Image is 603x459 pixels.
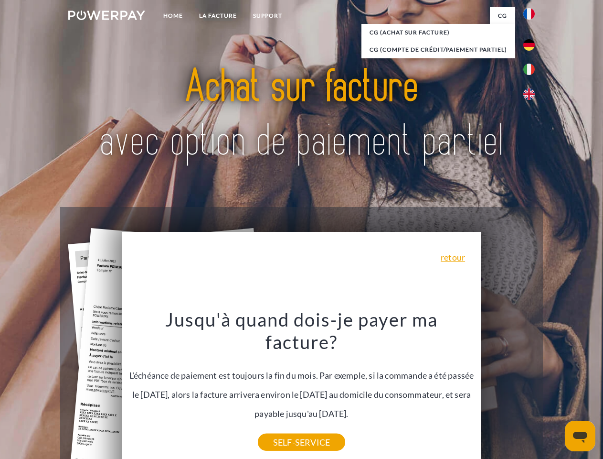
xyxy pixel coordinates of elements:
[245,7,290,24] a: Support
[258,434,345,451] a: SELF-SERVICE
[68,11,145,20] img: logo-powerpay-white.svg
[565,421,595,451] iframe: Bouton de lancement de la fenêtre de messagerie
[127,308,476,354] h3: Jusqu'à quand dois-je payer ma facture?
[155,7,191,24] a: Home
[91,46,512,183] img: title-powerpay_fr.svg
[523,8,535,20] img: fr
[523,64,535,75] img: it
[361,24,515,41] a: CG (achat sur facture)
[523,39,535,51] img: de
[490,7,515,24] a: CG
[361,41,515,58] a: CG (Compte de crédit/paiement partiel)
[441,253,465,262] a: retour
[523,88,535,100] img: en
[127,308,476,442] div: L'échéance de paiement est toujours la fin du mois. Par exemple, si la commande a été passée le [...
[191,7,245,24] a: LA FACTURE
